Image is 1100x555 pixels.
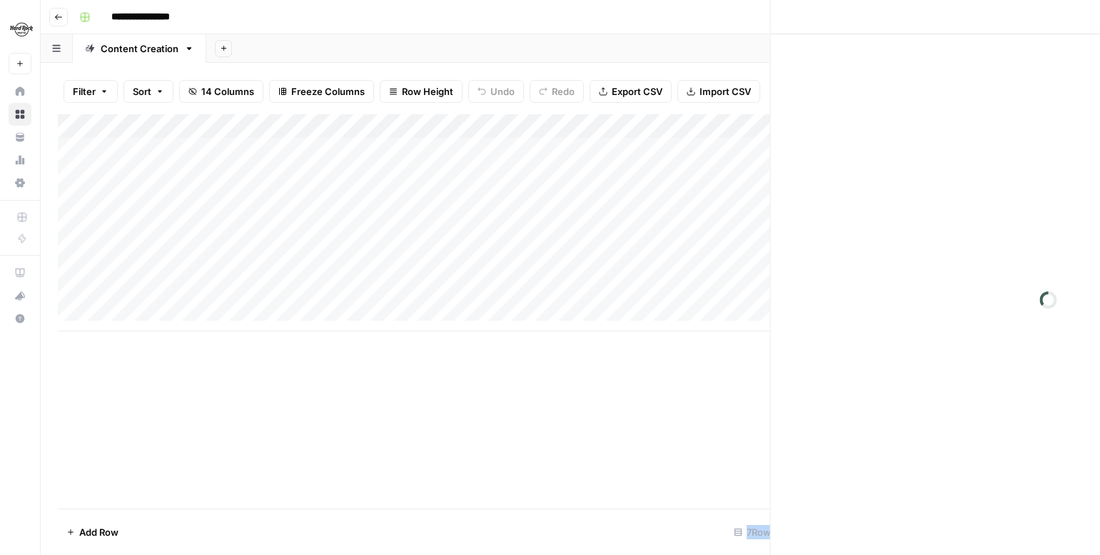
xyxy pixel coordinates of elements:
div: Content Creation [101,41,178,56]
button: 14 Columns [179,80,263,103]
a: Browse [9,103,31,126]
a: Usage [9,149,31,171]
a: Your Data [9,126,31,149]
a: Settings [9,171,31,194]
a: Content Creation [73,34,206,63]
span: Sort [133,84,151,99]
span: Filter [73,84,96,99]
button: Sort [123,80,173,103]
span: Freeze Columns [291,84,365,99]
button: Row Height [380,80,463,103]
button: What's new? [9,284,31,307]
div: What's new? [9,285,31,306]
button: Filter [64,80,118,103]
a: Home [9,80,31,103]
span: Row Height [402,84,453,99]
button: Workspace: Hard Rock Digital [9,11,31,47]
button: Redo [530,80,584,103]
button: Freeze Columns [269,80,374,103]
button: Add Row [58,521,127,544]
button: Help + Support [9,307,31,330]
button: Undo [468,80,524,103]
span: Undo [490,84,515,99]
img: Hard Rock Digital Logo [9,16,34,42]
span: Add Row [79,525,118,539]
a: AirOps Academy [9,261,31,284]
span: 14 Columns [201,84,254,99]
